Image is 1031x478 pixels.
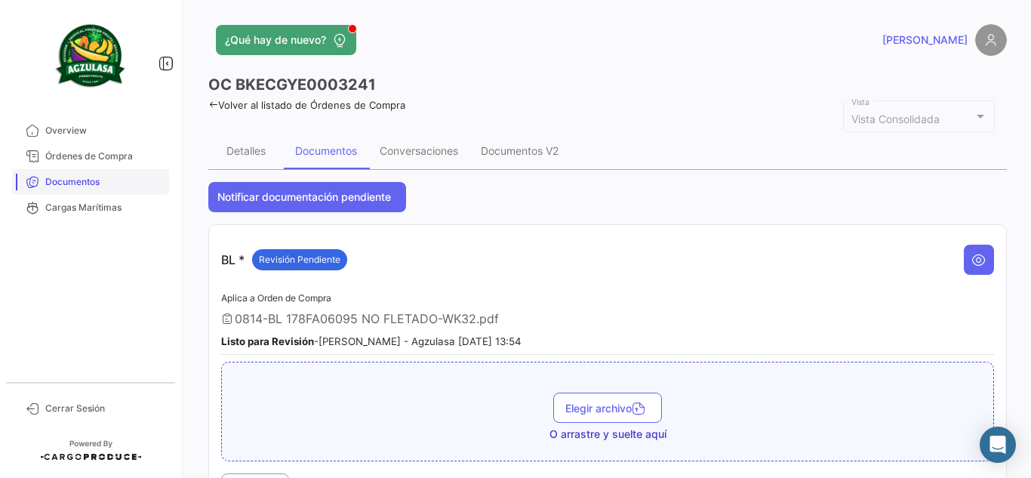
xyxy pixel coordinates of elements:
[221,335,314,347] b: Listo para Revisión
[980,427,1016,463] div: Abrir Intercom Messenger
[553,393,662,423] button: Elegir archivo
[53,18,128,94] img: agzulasa-logo.png
[226,144,266,157] div: Detalles
[45,124,163,137] span: Overview
[295,144,357,157] div: Documentos
[235,311,499,326] span: 0814-BL 178FA06095 NO FLETADO-WK32.pdf
[208,182,406,212] button: Notificar documentación pendiente
[221,292,331,304] span: Aplica a Orden de Compra
[565,402,650,415] span: Elegir archivo
[221,335,522,347] small: - [PERSON_NAME] - Agzulasa [DATE] 13:54
[481,144,559,157] div: Documentos V2
[12,118,169,143] a: Overview
[12,169,169,195] a: Documentos
[45,175,163,189] span: Documentos
[975,24,1007,56] img: placeholder-user.png
[259,253,340,267] span: Revisión Pendiente
[225,32,326,48] span: ¿Qué hay de nuevo?
[12,195,169,220] a: Cargas Marítimas
[208,99,405,111] a: Volver al listado de Órdenes de Compra
[380,144,458,157] div: Conversaciones
[45,150,163,163] span: Órdenes de Compra
[45,201,163,214] span: Cargas Marítimas
[216,25,356,55] button: ¿Qué hay de nuevo?
[208,74,376,95] h3: OC BKECGYE0003241
[549,427,666,442] span: O arrastre y suelte aquí
[12,143,169,169] a: Órdenes de Compra
[851,113,940,125] span: Vista Consolidada
[45,402,163,415] span: Cerrar Sesión
[882,32,968,48] span: [PERSON_NAME]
